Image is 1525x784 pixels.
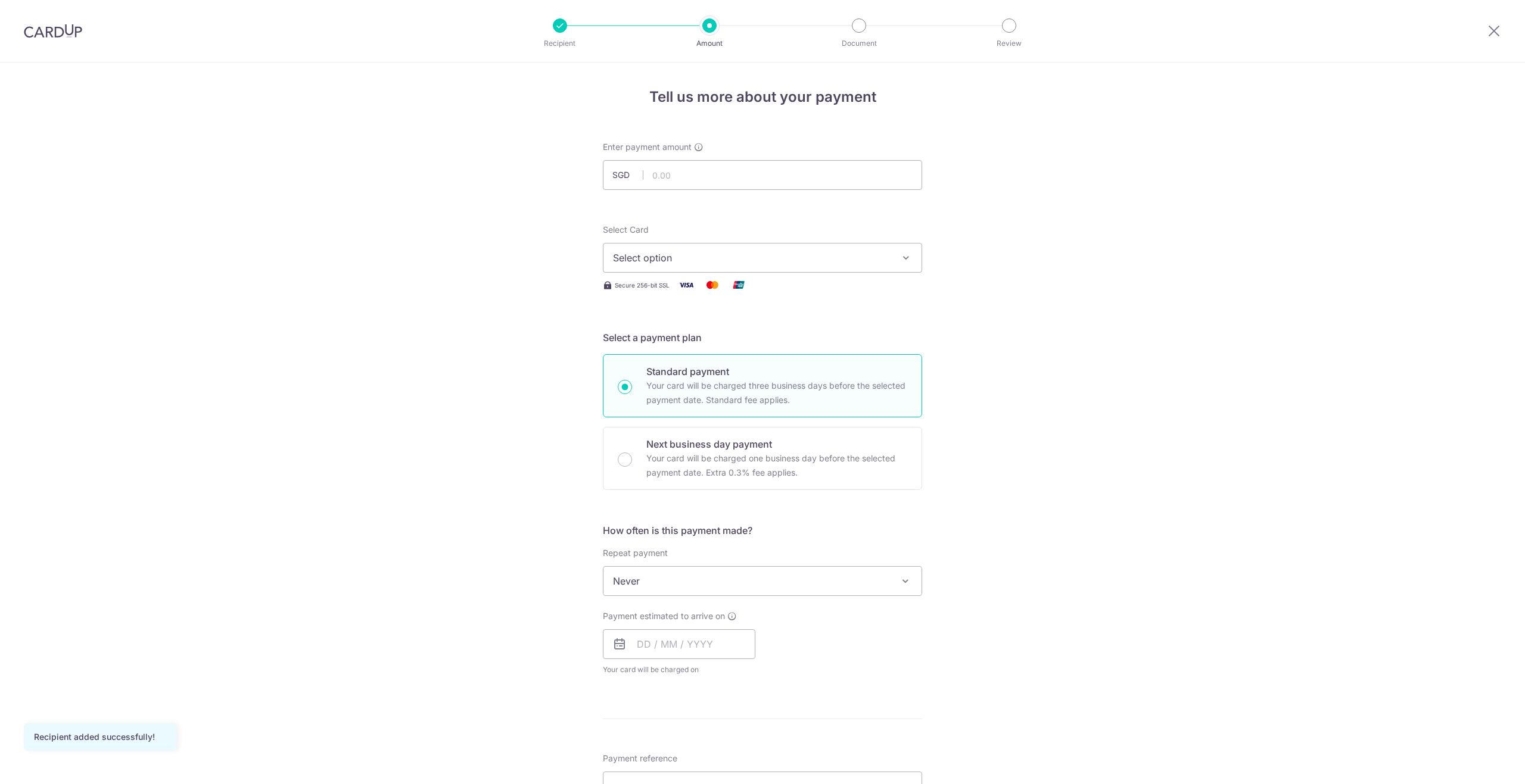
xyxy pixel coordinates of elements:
span: SGD [612,169,643,181]
p: Amount [665,38,754,49]
span: Select option [613,251,891,265]
p: Next business day payment [646,437,907,451]
h5: Select a payment plan [603,330,922,345]
h5: How often is this payment made? [603,523,922,538]
img: Mastercard [701,277,724,292]
span: Never [603,567,922,595]
img: CardUp [24,24,82,38]
img: Union Pay [727,277,751,292]
input: 0.00 [603,160,922,190]
span: translation missing: en.payables.payment_networks.credit_card.summary.labels.select_card [603,224,649,235]
div: Recipient added successfully! [34,731,166,743]
p: Standard payment [646,364,907,379]
p: Document [815,38,903,49]
p: Recipient [516,38,604,49]
p: Your card will be charged one business day before the selected payment date. Extra 0.3% fee applies. [646,451,907,480]
label: Repeat payment [603,547,668,559]
span: Enter payment amount [603,141,692,153]
img: Visa [674,277,698,292]
iframe: Opens a widget where you can find more information [1449,748,1513,778]
span: Your card will be charged on [603,664,755,676]
span: Payment estimated to arrive on [603,610,725,622]
span: Never [603,566,922,596]
h4: Tell us more about your payment [603,86,922,108]
p: Review [965,38,1053,49]
button: Select option [603,243,922,273]
span: Secure 256-bit SSL [615,280,670,290]
input: DD / MM / YYYY [603,629,755,659]
span: Payment reference [603,752,677,764]
p: Your card will be charged three business days before the selected payment date. Standard fee appl... [646,379,907,407]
